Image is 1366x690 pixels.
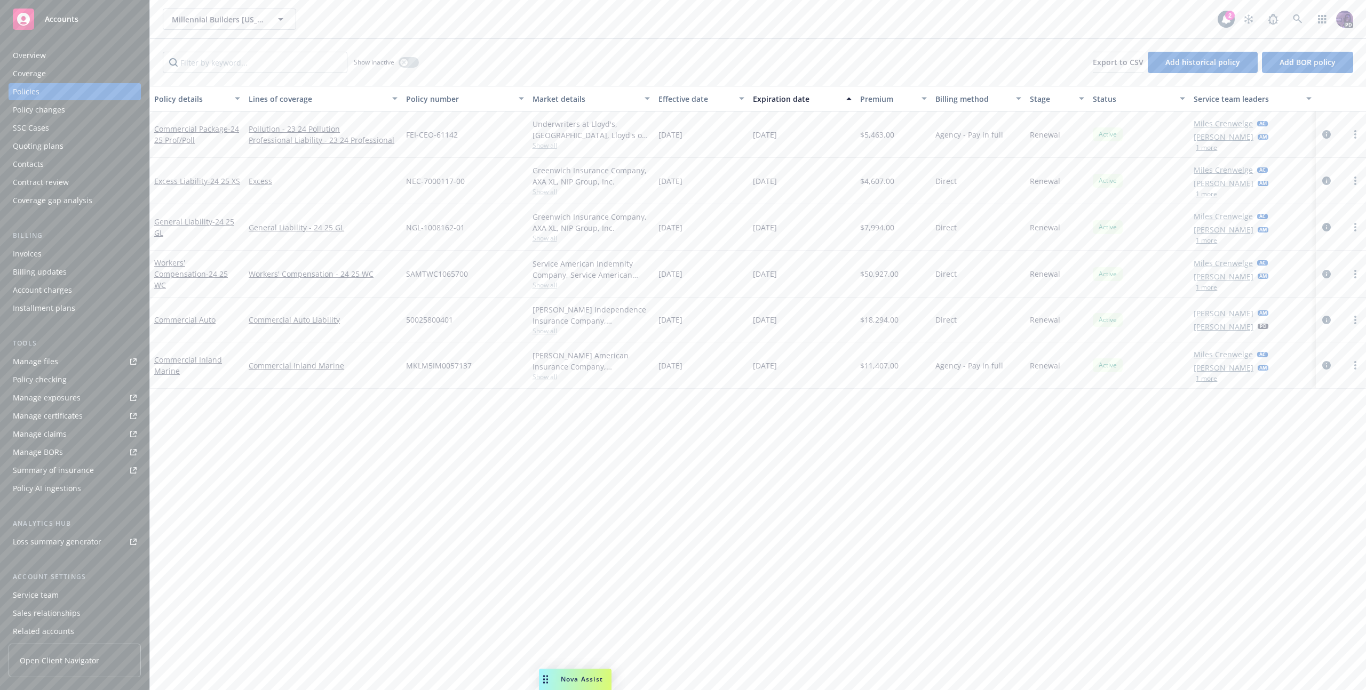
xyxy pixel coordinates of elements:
span: FEI-CEO-61142 [406,129,458,140]
a: Commercial Auto Liability [249,314,398,325]
img: photo [1336,11,1353,28]
span: Active [1097,269,1118,279]
div: Service team leaders [1194,93,1299,105]
a: Coverage [9,65,141,82]
a: General Liability - 24 25 GL [249,222,398,233]
span: Direct [935,222,957,233]
a: more [1349,268,1362,280]
span: Direct [935,175,957,187]
div: Manage claims [13,426,67,443]
span: Agency - Pay in full [935,129,1003,140]
button: 1 more [1196,145,1217,151]
span: Active [1097,176,1118,186]
div: Policies [13,83,39,100]
a: Service team [9,587,141,604]
div: Market details [533,93,638,105]
button: Billing method [931,86,1026,111]
span: Show all [533,326,650,335]
button: Service team leaders [1189,86,1315,111]
span: $18,294.00 [860,314,899,325]
a: Contract review [9,174,141,191]
span: Add historical policy [1165,57,1240,67]
span: [DATE] [658,129,682,140]
a: Invoices [9,245,141,262]
span: Agency - Pay in full [935,360,1003,371]
a: more [1349,174,1362,187]
a: Quoting plans [9,138,141,155]
button: Market details [528,86,654,111]
a: Manage exposures [9,389,141,406]
a: Excess [249,175,398,187]
a: more [1349,314,1362,326]
span: [DATE] [753,360,777,371]
div: Contract review [13,174,69,191]
button: Effective date [654,86,749,111]
input: Filter by keyword... [163,52,347,73]
div: [PERSON_NAME] Independence Insurance Company, [PERSON_NAME] Preferred [533,304,650,326]
span: Direct [935,314,957,325]
a: Manage claims [9,426,141,443]
a: circleInformation [1320,359,1333,372]
button: 1 more [1196,375,1217,382]
div: Account settings [9,572,141,582]
a: Miles Crenwelge [1194,211,1253,222]
div: Billing [9,230,141,241]
div: Coverage gap analysis [13,192,92,209]
a: Commercial Package [154,124,239,145]
a: Policies [9,83,141,100]
a: circleInformation [1320,314,1333,326]
span: $11,407.00 [860,360,899,371]
a: Sales relationships [9,605,141,622]
a: Search [1287,9,1308,30]
button: Lines of coverage [244,86,402,111]
div: Greenwich Insurance Company, AXA XL, NIP Group, Inc. [533,165,650,187]
span: Renewal [1030,360,1060,371]
span: Active [1097,222,1118,232]
span: Accounts [45,15,78,23]
a: Summary of insurance [9,462,141,479]
span: Renewal [1030,222,1060,233]
span: SAMTWC1065700 [406,268,468,279]
a: more [1349,221,1362,234]
div: 2 [1225,11,1235,20]
div: Policy number [406,93,512,105]
span: NGL-1008162-01 [406,222,465,233]
span: [DATE] [658,222,682,233]
a: Account charges [9,282,141,299]
div: Contacts [13,156,44,173]
button: Nova Assist [539,669,611,690]
a: Related accounts [9,623,141,640]
div: Policy changes [13,101,65,118]
div: Invoices [13,245,42,262]
a: circleInformation [1320,174,1333,187]
div: Sales relationships [13,605,81,622]
button: 1 more [1196,237,1217,244]
a: circleInformation [1320,221,1333,234]
div: Related accounts [13,623,74,640]
div: Underwriters at Lloyd's, [GEOGRAPHIC_DATA], Lloyd's of [GEOGRAPHIC_DATA], NIP Group, Inc. [533,118,650,141]
span: Active [1097,360,1118,370]
div: Service team [13,587,59,604]
div: Service American Indemnity Company, Service American Indemnity Company, Method Insurance [533,258,650,280]
button: Export to CSV [1093,52,1143,73]
span: [DATE] [753,222,777,233]
span: [DATE] [753,175,777,187]
span: Show inactive [354,58,394,67]
div: Analytics hub [9,518,141,529]
span: Show all [533,280,650,290]
div: Summary of insurance [13,462,94,479]
a: Policy checking [9,371,141,388]
span: Active [1097,315,1118,325]
a: Workers' Compensation [154,258,228,290]
a: Accounts [9,4,141,34]
span: Show all [533,234,650,243]
span: [DATE] [658,360,682,371]
a: Miles Crenwelge [1194,258,1253,269]
a: Professional Liability - 23 24 Professional [249,134,398,146]
a: Switch app [1312,9,1333,30]
a: Stop snowing [1238,9,1259,30]
span: $7,994.00 [860,222,894,233]
a: [PERSON_NAME] [1194,178,1253,189]
span: Renewal [1030,129,1060,140]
